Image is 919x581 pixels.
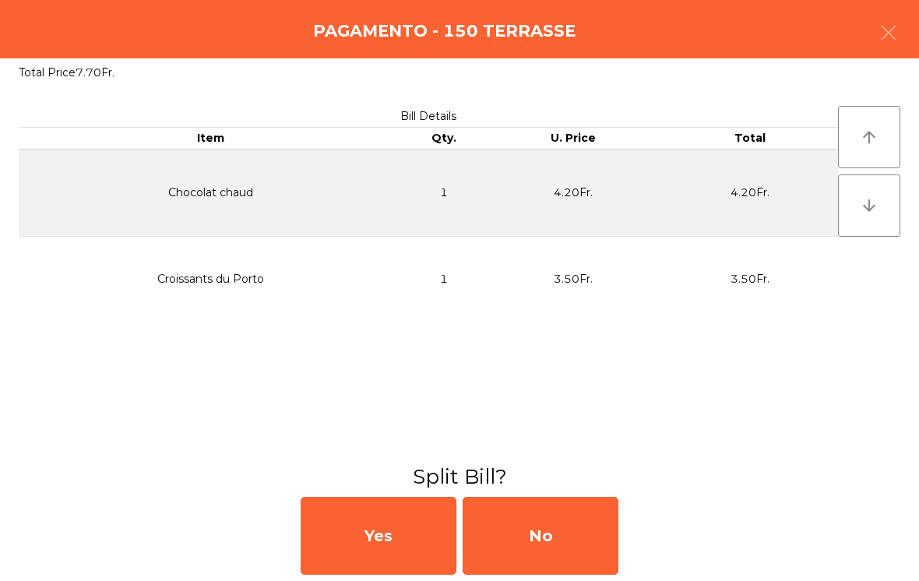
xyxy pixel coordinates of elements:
td: 1 [403,150,484,237]
span: Total Price [19,65,76,79]
th: Item [19,128,403,150]
td: Chocolat chaud [19,150,403,237]
span: Bill Details [400,109,456,123]
td: 4.20Fr. [484,150,661,237]
span: 7.70Fr. [76,65,114,79]
th: Total [661,128,838,150]
th: U. Price [484,128,661,150]
td: 3.50Fr. [484,236,661,322]
i: arrow_upward [860,128,879,146]
td: Croissants du Porto [19,236,403,322]
td: 4.20Fr. [661,150,838,237]
i: arrow_downward [860,196,879,215]
h3: Split Bill? [12,463,907,491]
h4: Pagamento - 150 TERRASSE [313,19,576,43]
td: 1 [403,236,484,322]
div: Yes [301,497,456,575]
button: arrow_downward [838,174,900,237]
div: No [463,497,618,575]
th: Qty. [403,128,484,150]
td: 3.50Fr. [661,236,838,322]
button: arrow_upward [838,106,900,168]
